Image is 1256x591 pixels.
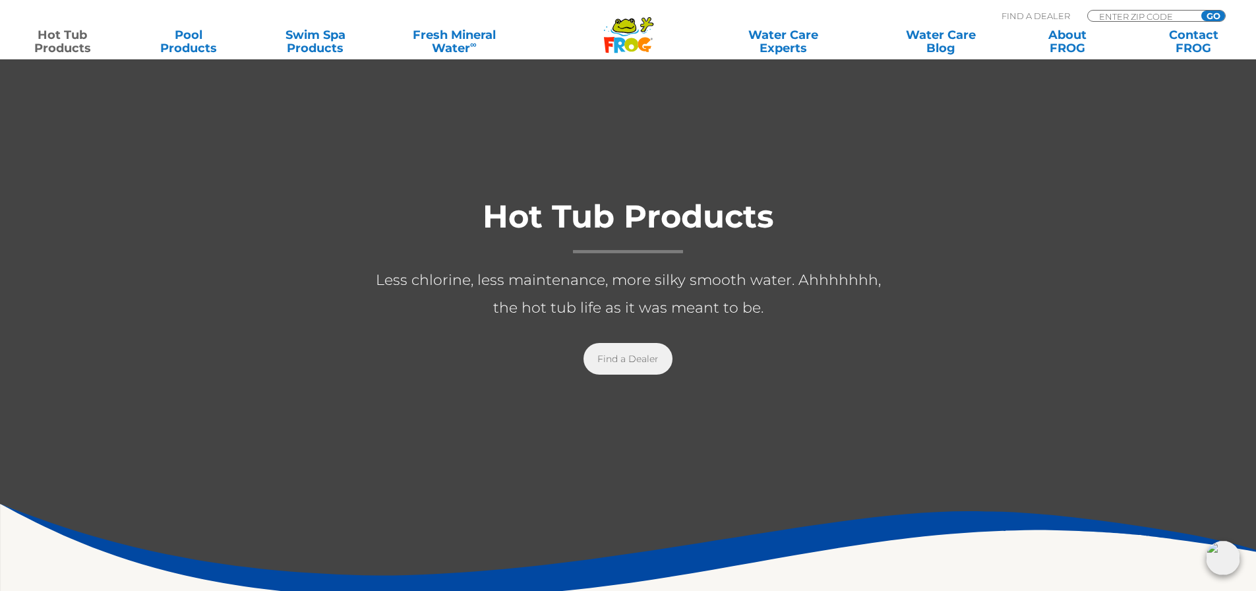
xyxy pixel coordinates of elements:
a: Water CareExperts [703,28,863,55]
input: GO [1201,11,1225,21]
a: PoolProducts [140,28,238,55]
input: Zip Code Form [1098,11,1187,22]
a: AboutFROG [1018,28,1116,55]
sup: ∞ [470,39,477,49]
a: ContactFROG [1145,28,1243,55]
img: openIcon [1206,541,1240,575]
a: Hot TubProducts [13,28,111,55]
a: Fresh MineralWater∞ [392,28,516,55]
a: Water CareBlog [891,28,990,55]
h1: Hot Tub Products [365,199,892,253]
a: Find a Dealer [583,343,673,375]
a: Swim SpaProducts [266,28,365,55]
p: Less chlorine, less maintenance, more silky smooth water. Ahhhhhhh, the hot tub life as it was me... [365,266,892,322]
p: Find A Dealer [1002,10,1070,22]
